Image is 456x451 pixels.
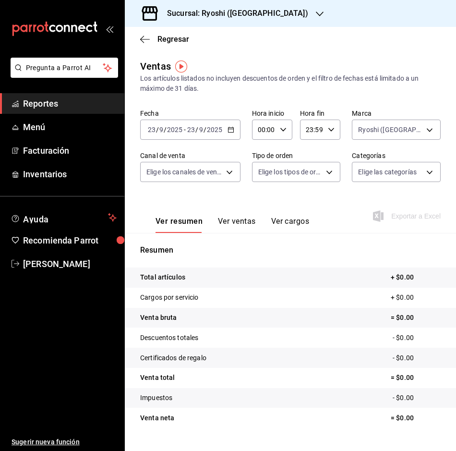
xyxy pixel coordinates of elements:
button: Ver ventas [218,217,256,233]
p: + $0.00 [391,272,441,282]
button: Pregunta a Parrot AI [11,58,118,78]
input: ---- [167,126,183,134]
p: Certificados de regalo [140,353,206,363]
label: Marca [352,110,441,117]
p: = $0.00 [391,373,441,383]
input: -- [187,126,195,134]
label: Tipo de orden [252,152,341,159]
img: Tooltip marker [175,61,187,73]
p: Venta bruta [140,313,177,323]
p: = $0.00 [391,413,441,423]
p: Cargos por servicio [140,293,199,303]
input: ---- [206,126,223,134]
span: Ayuda [23,212,104,223]
span: Recomienda Parrot [23,234,117,247]
p: - $0.00 [393,353,441,363]
label: Fecha [140,110,240,117]
button: Regresar [140,35,189,44]
label: Hora fin [300,110,340,117]
input: -- [159,126,164,134]
p: Venta total [140,373,175,383]
span: [PERSON_NAME] [23,257,117,270]
span: Facturación [23,144,117,157]
h3: Sucursal: Ryoshi ([GEOGRAPHIC_DATA]) [159,8,308,19]
span: Ryoshi ([GEOGRAPHIC_DATA]) [358,125,423,134]
p: Impuestos [140,393,172,403]
span: Menú [23,121,117,134]
div: navigation tabs [156,217,309,233]
span: / [195,126,198,134]
span: / [164,126,167,134]
span: Pregunta a Parrot AI [26,63,103,73]
a: Pregunta a Parrot AI [7,70,118,80]
p: Total artículos [140,272,185,282]
p: - $0.00 [393,393,441,403]
button: Ver cargos [271,217,310,233]
span: Elige los tipos de orden [258,167,323,177]
span: / [156,126,159,134]
p: Resumen [140,244,441,256]
span: / [204,126,206,134]
span: Elige las categorías [358,167,417,177]
p: Venta neta [140,413,174,423]
span: Regresar [157,35,189,44]
span: Reportes [23,97,117,110]
span: Sugerir nueva función [12,437,117,447]
input: -- [147,126,156,134]
label: Canal de venta [140,152,240,159]
span: Inventarios [23,168,117,181]
label: Categorías [352,152,441,159]
button: open_drawer_menu [106,25,113,33]
button: Ver resumen [156,217,203,233]
span: Elige los canales de venta [146,167,223,177]
p: + $0.00 [391,293,441,303]
input: -- [199,126,204,134]
p: - $0.00 [393,333,441,343]
div: Ventas [140,59,171,73]
span: - [184,126,186,134]
p: = $0.00 [391,313,441,323]
div: Los artículos listados no incluyen descuentos de orden y el filtro de fechas está limitado a un m... [140,73,441,94]
p: Descuentos totales [140,333,198,343]
label: Hora inicio [252,110,292,117]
